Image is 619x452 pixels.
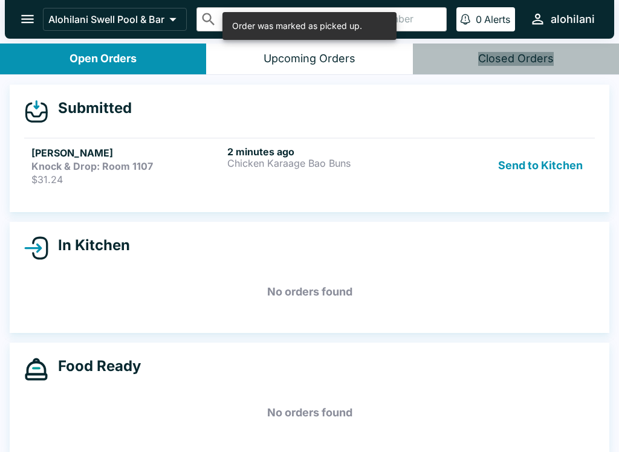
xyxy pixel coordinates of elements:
div: Upcoming Orders [264,52,355,66]
div: Order was marked as picked up. [232,16,362,36]
div: Open Orders [70,52,137,66]
h4: Food Ready [48,357,141,375]
p: $31.24 [31,173,222,186]
button: alohilani [525,6,600,32]
p: Alerts [484,13,510,25]
p: Chicken Karaage Bao Buns [227,158,418,169]
h4: In Kitchen [48,236,130,254]
p: 0 [476,13,482,25]
a: [PERSON_NAME]Knock & Drop: Room 1107$31.242 minutes agoChicken Karaage Bao BunsSend to Kitchen [24,138,595,193]
h5: [PERSON_NAME] [31,146,222,160]
p: Alohilani Swell Pool & Bar [48,13,164,25]
h5: No orders found [24,391,595,434]
button: Send to Kitchen [493,146,588,186]
div: Closed Orders [478,52,554,66]
button: open drawer [12,4,43,34]
h5: No orders found [24,270,595,314]
strong: Knock & Drop: Room 1107 [31,160,153,172]
input: Search orders by name or phone number [222,11,441,28]
h6: 2 minutes ago [227,146,418,158]
h4: Submitted [48,99,132,117]
button: Alohilani Swell Pool & Bar [43,8,187,31]
div: alohilani [551,12,595,27]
